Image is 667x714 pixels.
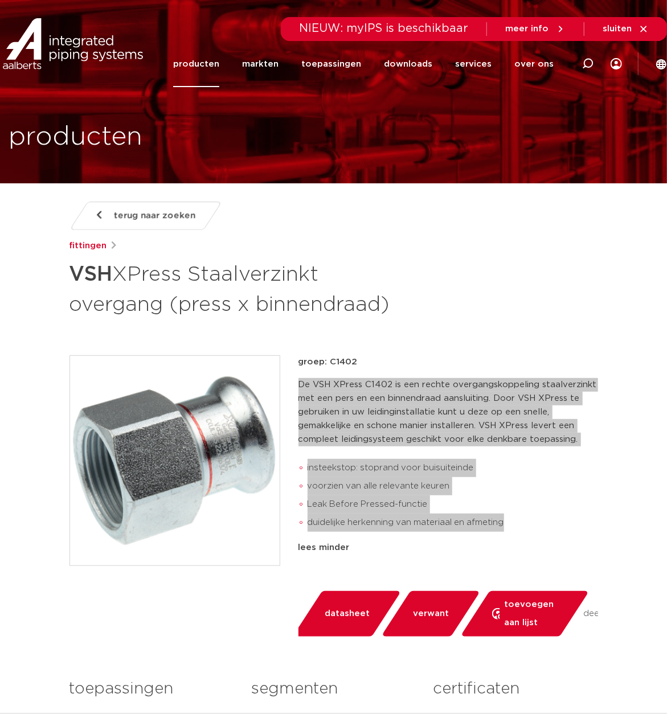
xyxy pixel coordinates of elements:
a: services [455,41,492,87]
h1: producten [9,119,142,155]
img: Product Image for VSH XPress Staalverzinkt overgang (press x binnendraad) [70,356,280,565]
a: toepassingen [301,41,361,87]
a: sluiten [603,24,649,34]
span: datasheet [325,605,370,623]
span: deel: [584,607,603,621]
a: over ons [514,41,554,87]
span: NIEUW: myIPS is beschikbaar [299,23,468,34]
a: terug naar zoeken [69,202,222,230]
span: verwant [413,605,449,623]
h3: certificaten [433,678,598,700]
a: verwant [381,591,481,637]
p: groep: C1402 [298,355,598,369]
h3: toepassingen [69,678,234,700]
a: producten [173,41,219,87]
div: lees minder [298,541,598,555]
a: downloads [384,41,432,87]
span: terug naar zoeken [114,207,195,225]
p: De VSH XPress C1402 is een rechte overgangskoppeling staalverzinkt met een pers en een binnendraa... [298,378,598,446]
div: my IPS [611,41,622,87]
li: voorzien van alle relevante keuren [308,477,598,495]
span: toevoegen aan lijst [504,596,557,632]
li: Leak Before Pressed-functie [308,495,598,514]
a: markten [242,41,279,87]
a: datasheet [293,591,402,637]
span: sluiten [603,24,632,33]
a: fittingen [69,239,107,253]
li: insteekstop: stoprand voor buisuiteinde [308,459,598,477]
span: meer info [505,24,549,33]
nav: Menu [173,41,554,87]
strong: VSH [69,264,113,285]
h3: segmenten [251,678,416,700]
a: meer info [505,24,566,34]
li: duidelijke herkenning van materiaal en afmeting [308,514,598,532]
h1: XPress Staalverzinkt overgang (press x binnendraad) [69,257,418,319]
